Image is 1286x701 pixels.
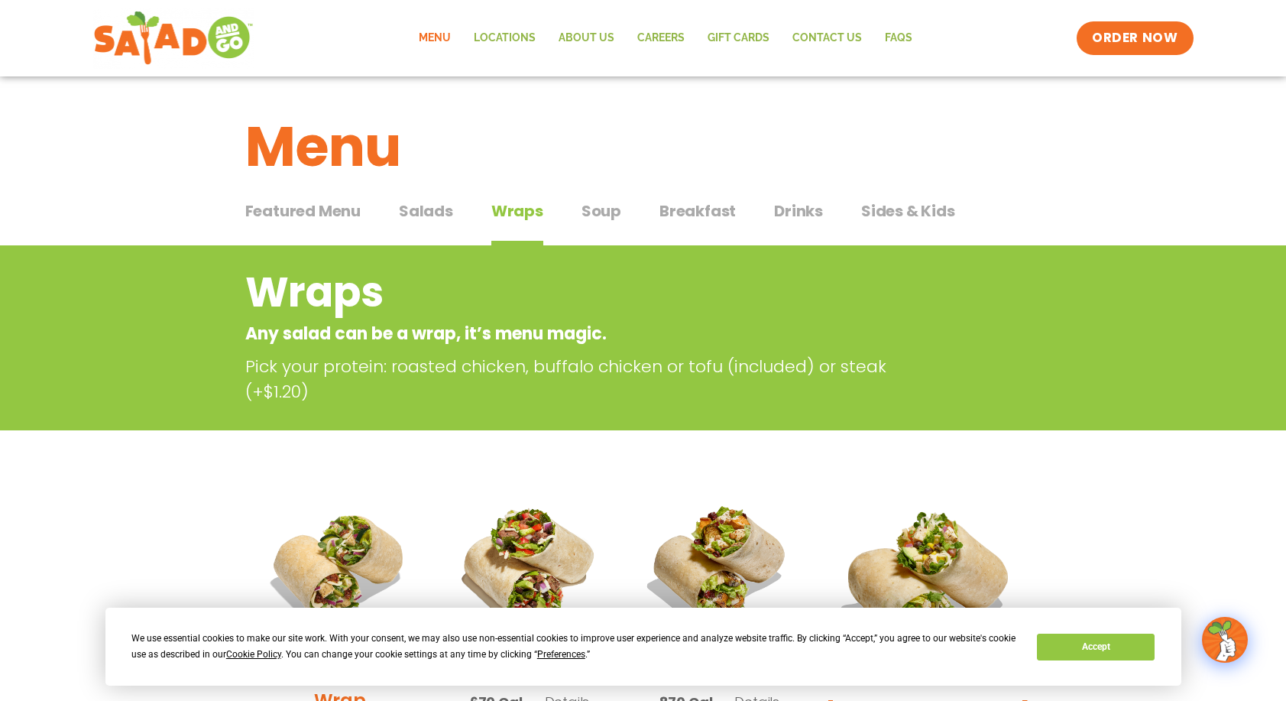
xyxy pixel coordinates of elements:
[537,649,585,660] span: Preferences
[861,200,955,222] span: Sides & Kids
[245,194,1041,246] div: Tabbed content
[581,200,621,222] span: Soup
[462,21,547,56] a: Locations
[131,631,1019,663] div: We use essential cookies to make our site work. With your consent, we may also use non-essential ...
[245,105,1041,188] h1: Menu
[1203,618,1246,661] img: wpChatIcon
[781,21,873,56] a: Contact Us
[245,200,361,222] span: Featured Menu
[1037,634,1155,660] button: Accept
[245,354,925,404] p: Pick your protein: roasted chicken, buffalo chicken or tofu (included) or steak (+$1.20)
[245,321,918,346] p: Any salad can be a wrap, it’s menu magic.
[873,21,924,56] a: FAQs
[226,649,281,660] span: Cookie Policy
[245,261,918,323] h2: Wraps
[1077,21,1193,55] a: ORDER NOW
[547,21,626,56] a: About Us
[407,21,924,56] nav: Menu
[826,482,1030,686] img: Product photo for BBQ Ranch Wrap
[1092,29,1177,47] span: ORDER NOW
[774,200,823,222] span: Drinks
[105,608,1181,686] div: Cookie Consent Prompt
[491,200,543,222] span: Wraps
[407,21,462,56] a: Menu
[696,21,781,56] a: GIFT CARDS
[93,8,254,69] img: new-SAG-logo-768×292
[636,482,802,649] img: Product photo for Roasted Autumn Wrap
[399,200,453,222] span: Salads
[659,200,736,222] span: Breakfast
[446,482,613,649] img: Product photo for Fajita Wrap
[257,482,423,649] img: Product photo for Tuscan Summer Wrap
[626,21,696,56] a: Careers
